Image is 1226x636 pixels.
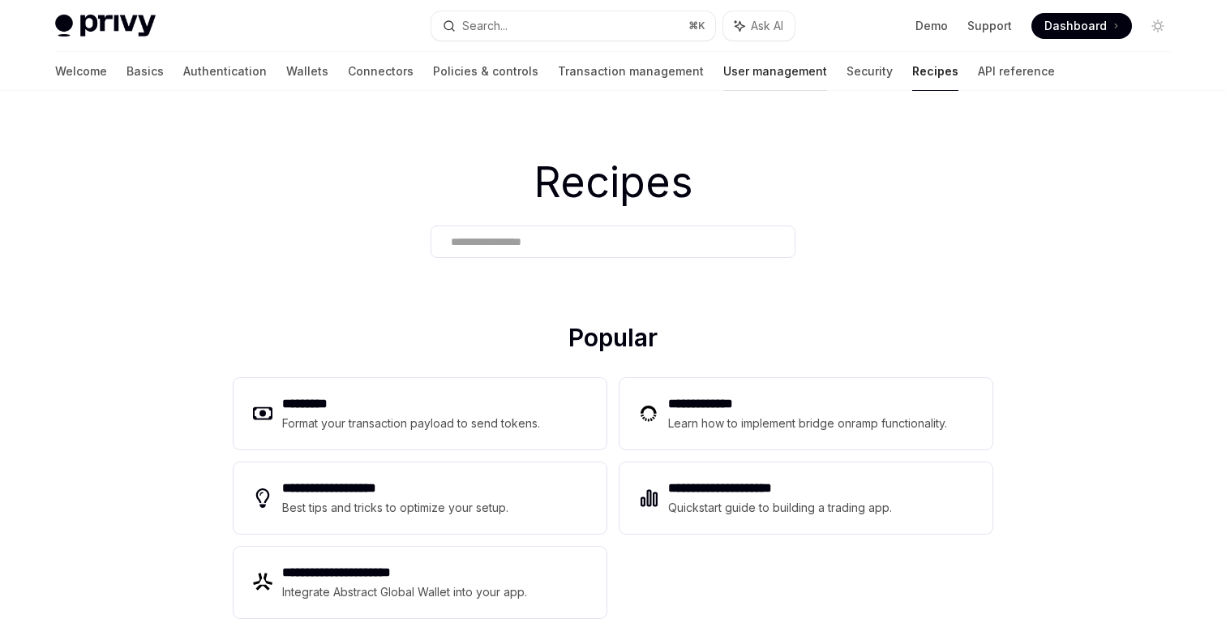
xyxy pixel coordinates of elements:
[915,18,948,34] a: Demo
[234,323,992,359] h2: Popular
[723,52,827,91] a: User management
[751,18,783,34] span: Ask AI
[282,582,529,602] div: Integrate Abstract Global Wallet into your app.
[1031,13,1132,39] a: Dashboard
[433,52,538,91] a: Policies & controls
[1145,13,1171,39] button: Toggle dark mode
[462,16,508,36] div: Search...
[723,11,795,41] button: Ask AI
[668,498,893,518] div: Quickstart guide to building a trading app.
[1044,18,1107,34] span: Dashboard
[183,52,267,91] a: Authentication
[234,378,607,449] a: **** ****Format your transaction payload to send tokens.
[55,52,107,91] a: Welcome
[55,15,156,37] img: light logo
[619,378,992,449] a: **** **** ***Learn how to implement bridge onramp functionality.
[348,52,414,91] a: Connectors
[668,414,952,433] div: Learn how to implement bridge onramp functionality.
[967,18,1012,34] a: Support
[688,19,705,32] span: ⌘ K
[978,52,1055,91] a: API reference
[286,52,328,91] a: Wallets
[558,52,704,91] a: Transaction management
[282,414,541,433] div: Format your transaction payload to send tokens.
[912,52,958,91] a: Recipes
[847,52,893,91] a: Security
[431,11,715,41] button: Search...⌘K
[282,498,511,518] div: Best tips and tricks to optimize your setup.
[126,52,164,91] a: Basics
